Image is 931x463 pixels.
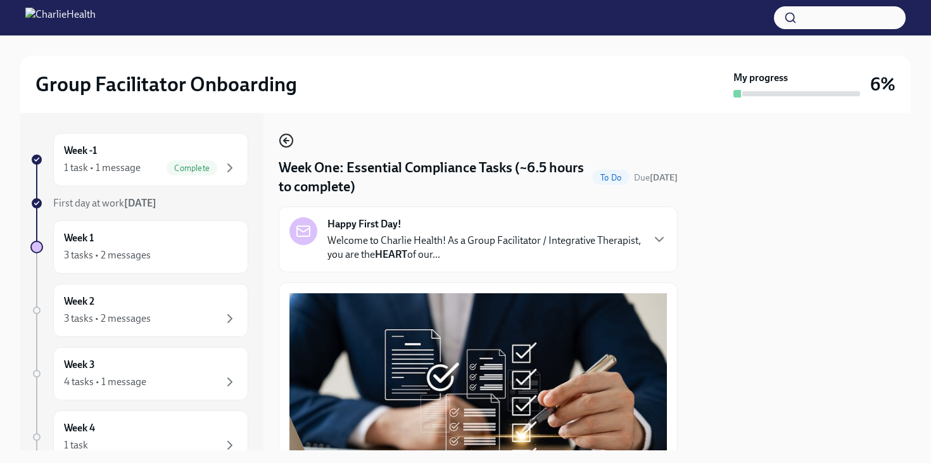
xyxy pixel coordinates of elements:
div: 1 task • 1 message [64,161,141,175]
a: Week 13 tasks • 2 messages [30,220,248,274]
span: Due [634,172,678,183]
strong: HEART [375,248,407,260]
h6: Week 4 [64,421,95,435]
h3: 6% [870,73,896,96]
h6: Week 2 [64,295,94,308]
h4: Week One: Essential Compliance Tasks (~6.5 hours to complete) [279,158,588,196]
strong: [DATE] [650,172,678,183]
div: 3 tasks • 2 messages [64,312,151,326]
p: Welcome to Charlie Health! As a Group Facilitator / Integrative Therapist, you are the of our... [327,234,642,262]
span: First day at work [53,197,156,209]
span: To Do [593,173,629,182]
h2: Group Facilitator Onboarding [35,72,297,97]
h6: Week 3 [64,358,95,372]
strong: [DATE] [124,197,156,209]
a: First day at work[DATE] [30,196,248,210]
a: Week 23 tasks • 2 messages [30,284,248,337]
img: CharlieHealth [25,8,96,28]
a: Week -11 task • 1 messageComplete [30,133,248,186]
span: September 9th, 2025 09:00 [634,172,678,184]
h6: Week -1 [64,144,97,158]
strong: Happy First Day! [327,217,402,231]
span: Complete [167,163,217,173]
div: 1 task [64,438,88,452]
a: Week 34 tasks • 1 message [30,347,248,400]
div: 3 tasks • 2 messages [64,248,151,262]
div: 4 tasks • 1 message [64,375,146,389]
h6: Week 1 [64,231,94,245]
strong: My progress [733,71,788,85]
